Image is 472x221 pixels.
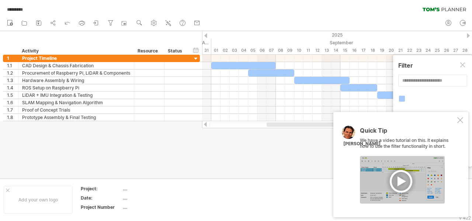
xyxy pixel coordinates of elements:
div: Tuesday, 16 September 2025 [350,47,359,54]
div: SLAM Mapping & Navigation Algorithm [22,99,130,106]
div: Tuesday, 9 September 2025 [285,47,294,54]
div: We have a video tutorial on this. It explains how to use the filter functionality in short. [360,127,456,204]
div: Tuesday, 23 September 2025 [414,47,423,54]
div: 1.1 [7,62,18,69]
div: Wednesday, 24 September 2025 [423,47,433,54]
div: ROS Setup on Raspberry Pi [22,84,130,91]
div: v 422 [459,215,471,221]
div: Add your own logo [4,186,73,214]
div: .... [123,186,185,192]
div: Sunday, 7 September 2025 [267,47,276,54]
div: Date: [81,195,121,201]
div: Monday, 8 September 2025 [276,47,285,54]
div: Thursday, 4 September 2025 [239,47,248,54]
div: 1.4 [7,84,18,91]
div: 1.8 [7,114,18,121]
div: Saturday, 6 September 2025 [257,47,267,54]
div: Friday, 12 September 2025 [313,47,322,54]
div: Project Timeline [22,55,130,62]
div: Sunday, 14 September 2025 [331,47,340,54]
div: Monday, 15 September 2025 [340,47,350,54]
div: Thursday, 25 September 2025 [433,47,442,54]
div: CAD Design & Chassis Fabrication [22,62,130,69]
div: Saturday, 20 September 2025 [386,47,396,54]
span: next 30 days [431,111,465,119]
div: Resource [138,47,160,55]
div: Friday, 19 September 2025 [377,47,386,54]
div: 1.6 [7,99,18,106]
div: Hardware Assembly & Wiring [22,77,130,84]
div: LiDAR + IMU Integration & Testing [22,92,130,99]
div: 1.2 [7,69,18,76]
div: Thursday, 18 September 2025 [368,47,377,54]
div: Filter [398,62,467,69]
div: Procurement of Raspberry Pi, LiDAR & Components [22,69,130,76]
div: Thursday, 11 September 2025 [303,47,313,54]
div: Monday, 1 September 2025 [211,47,221,54]
div: 1.3 [7,77,18,84]
span: from / to [397,111,421,119]
div: Saturday, 13 September 2025 [322,47,331,54]
div: Tuesday, 2 September 2025 [221,47,230,54]
div: Sunday, 21 September 2025 [396,47,405,54]
div: Proof of Concept Trials [22,106,130,113]
div: Activity [22,47,130,55]
div: Saturday, 27 September 2025 [451,47,460,54]
div: Project: [81,186,121,192]
div: Sunday, 31 August 2025 [202,47,211,54]
div: Friday, 5 September 2025 [248,47,257,54]
div: Wednesday, 3 September 2025 [230,47,239,54]
div: .... [123,204,185,210]
div: Wednesday, 17 September 2025 [359,47,368,54]
div: .... [123,195,185,201]
div: 1.5 [7,92,18,99]
div: Quick Tip [360,127,456,137]
div: Wednesday, 10 September 2025 [294,47,303,54]
div: [PERSON_NAME] [343,141,381,147]
div: 1 [7,55,18,62]
div: Monday, 22 September 2025 [405,47,414,54]
div: Sunday, 28 September 2025 [460,47,469,54]
div: Prototype Assembly & Final Testing [22,114,130,121]
div: Project Number [81,204,121,210]
div: 1.7 [7,106,18,113]
div: Friday, 26 September 2025 [442,47,451,54]
div: Status [168,47,184,55]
